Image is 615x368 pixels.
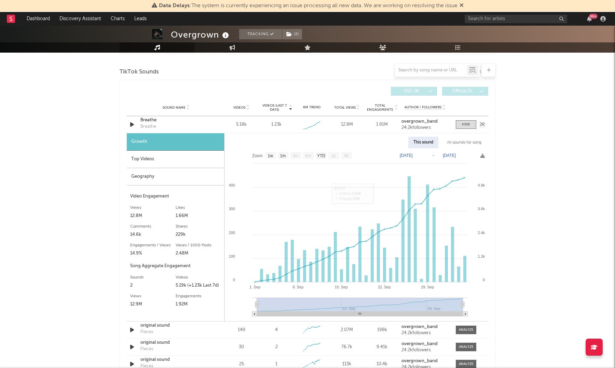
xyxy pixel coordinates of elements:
[140,339,212,346] a: original sound
[176,241,221,249] div: Views / 1000 Posts
[391,87,437,96] button: UGC(9)
[130,282,176,290] div: 2
[296,105,328,110] div: 6M Trend
[442,137,487,148] div: All sounds for song
[140,123,156,130] div: Breathe
[401,119,438,124] strong: overgrown_band
[305,153,311,158] text: 6m
[282,29,302,39] button: (2)
[229,254,235,258] text: 100
[130,222,176,231] div: Comments
[401,342,449,346] a: overgrown_band
[405,105,441,110] span: Author / Followers
[335,285,348,289] text: 15. Sep
[229,231,235,235] text: 200
[140,322,212,329] a: original sound
[22,12,55,26] a: Dashboard
[282,29,302,39] span: ( 2 )
[589,14,598,19] div: 99 +
[401,359,438,363] strong: overgrown_band
[140,346,153,353] div: Pieces
[334,106,356,110] span: Total Views
[271,121,282,128] div: 1.23k
[331,153,336,158] text: 1y
[400,153,413,158] text: [DATE]
[159,3,190,9] span: Data Delays
[366,344,398,351] div: 9.41k
[140,329,153,336] div: Pieces
[331,327,363,333] div: 2.07M
[460,3,464,9] span: Dismiss
[225,121,257,128] div: 5.18k
[275,327,278,333] div: 4
[331,121,363,128] div: 12.8M
[225,327,257,333] div: 149
[478,254,485,258] text: 1.2k
[159,3,457,9] span: : The system is currently experiencing an issue processing all new data. We are working on resolv...
[171,29,231,40] div: Overgrown
[261,104,288,112] span: Videos (last 7 days)
[229,207,235,211] text: 300
[130,262,221,270] div: Song Aggregate Engagement
[176,204,221,212] div: Likes
[239,29,282,39] button: Tracking
[127,133,224,151] div: Growth
[130,231,176,239] div: 14.6k
[127,151,224,168] div: Top Videos
[127,168,224,186] div: Geography
[130,241,176,249] div: Engagements / Views
[478,183,485,187] text: 4.8k
[401,342,438,346] strong: overgrown_band
[478,231,485,235] text: 2.4k
[331,361,363,368] div: 113k
[483,278,485,282] text: 0
[233,106,245,110] span: Videos
[421,285,434,289] text: 29. Sep
[344,153,348,158] text: All
[378,285,391,289] text: 22. Sep
[229,183,235,187] text: 400
[447,89,478,93] span: Official ( 0 )
[401,125,449,130] div: 24.2k followers
[465,15,567,23] input: Search for artists
[233,278,235,282] text: 0
[55,12,106,26] a: Discovery Assistant
[331,344,363,351] div: 76.7k
[401,119,449,124] a: overgrown_band
[408,137,438,148] div: This sound
[176,273,221,282] div: Videos
[293,285,304,289] text: 8. Sep
[280,153,286,158] text: 1m
[268,153,273,158] text: 1w
[176,292,221,300] div: Engagements
[275,344,278,351] div: 2
[140,356,212,363] div: original sound
[130,212,176,220] div: 12.8M
[442,87,488,96] button: Official(0)
[401,325,438,329] strong: overgrown_band
[293,153,299,158] text: 3m
[317,153,325,158] text: YTD
[401,325,449,329] a: overgrown_band
[401,348,449,353] div: 24.2k followers
[366,361,398,368] div: 10.4k
[478,207,485,211] text: 3.6k
[176,231,221,239] div: 229k
[395,68,467,73] input: Search by song name or URL
[163,106,186,110] span: Sound Name
[401,359,449,364] a: overgrown_band
[252,153,263,158] text: Zoom
[129,12,151,26] a: Leads
[249,285,260,289] text: 1. Sep
[176,300,221,309] div: 1.92M
[366,104,394,112] span: Total Engagements
[225,344,257,351] div: 30
[106,12,129,26] a: Charts
[366,327,398,333] div: 198k
[176,212,221,220] div: 1.66M
[176,282,221,290] div: 5.19k (+1.23k Last 7d)
[130,300,176,309] div: 12.9M
[176,222,221,231] div: Shares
